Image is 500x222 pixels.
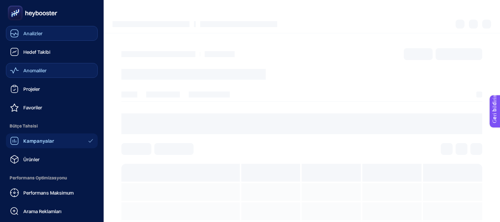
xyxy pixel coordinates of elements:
[23,138,54,144] font: Kampanyalar
[10,123,38,129] font: Bütçe Tahsisi
[23,105,42,110] font: Favoriler
[23,86,40,92] font: Projeler
[6,100,98,115] a: Favoriler
[6,26,98,41] a: Analizler
[23,190,74,196] font: Performans Maksimum
[4,2,34,8] font: Geri bildirim
[6,133,98,148] a: Kampanyalar
[23,30,43,36] font: Analizler
[23,67,47,73] font: Anomaliler
[6,44,98,59] a: Hedef Takibi
[10,175,67,180] font: Performans Optimizasyonu
[6,63,98,78] a: Anomaliler
[23,156,40,162] font: Ürünler
[6,152,98,167] a: Ürünler
[6,185,98,200] a: Performans Maksimum
[23,49,50,55] font: Hedef Takibi
[6,82,98,96] a: Projeler
[6,204,98,219] a: Arama Reklamları
[23,208,61,214] font: Arama Reklamları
